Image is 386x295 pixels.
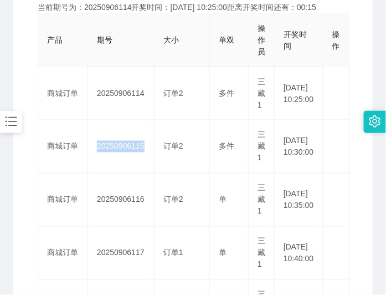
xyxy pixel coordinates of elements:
[38,120,88,174] td: 商城订单
[38,67,88,120] td: 商城订单
[163,89,183,98] span: 订单2
[88,67,155,120] td: 20250906114
[284,30,307,50] span: 开奖时间
[88,227,155,280] td: 20250906117
[163,248,183,257] span: 订单1
[163,35,179,44] span: 大小
[275,174,323,227] td: [DATE] 10:35:00
[163,195,183,204] span: 订单2
[38,2,348,13] div: 当前期号为：20250906114开奖时间：[DATE] 10:25:00距离开奖时间还有：00:15
[249,67,275,120] td: 三藏1
[219,142,234,151] span: 多件
[88,174,155,227] td: 20250906116
[369,115,381,128] i: 图标： 设置
[249,227,275,280] td: 三藏1
[249,174,275,227] td: 三藏1
[4,114,18,129] i: 图标： 条形图
[38,227,88,280] td: 商城订单
[47,35,63,44] span: 产品
[88,120,155,174] td: 20250906115
[258,24,265,56] span: 操作员
[219,195,227,204] span: 单
[275,227,323,280] td: [DATE] 10:40:00
[163,142,183,151] span: 订单2
[219,248,227,257] span: 单
[219,35,234,44] span: 单双
[38,174,88,227] td: 商城订单
[275,67,323,120] td: [DATE] 10:25:00
[219,89,234,98] span: 多件
[249,120,275,174] td: 三藏1
[97,35,112,44] span: 期号
[332,30,340,50] span: 操作
[275,120,323,174] td: [DATE] 10:30:00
